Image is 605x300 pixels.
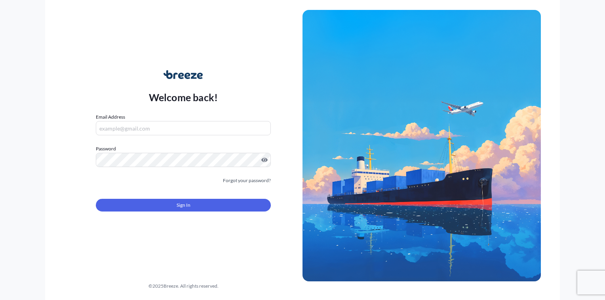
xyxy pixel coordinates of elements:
[302,10,541,281] img: Ship illustration
[96,199,271,212] button: Sign In
[177,201,190,209] span: Sign In
[149,91,218,104] p: Welcome back!
[64,282,302,290] div: © 2025 Breeze. All rights reserved.
[96,145,271,153] label: Password
[261,157,268,163] button: Show password
[96,113,125,121] label: Email Address
[96,121,271,135] input: example@gmail.com
[223,177,271,185] a: Forgot your password?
